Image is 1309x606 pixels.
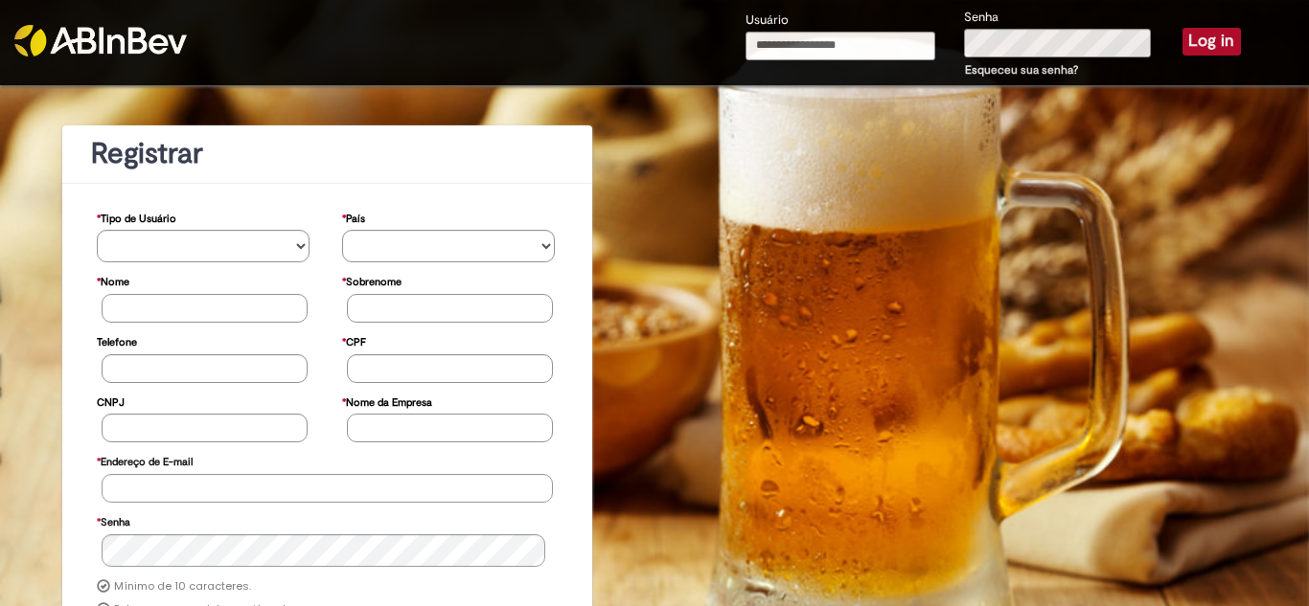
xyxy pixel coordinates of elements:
label: CNPJ [97,387,125,415]
a: Esqueceu sua senha? [965,62,1078,78]
label: Senha [97,506,130,534]
label: Usuário [746,11,789,30]
label: Endereço de E-mail [97,446,193,474]
label: Nome da Empresa [342,387,432,415]
h1: Registrar [91,138,563,169]
label: Mínimo de 10 caracteres. [114,579,251,595]
label: País [342,203,365,231]
label: Sobrenome [342,266,402,294]
img: ABInbev-white.png [14,25,187,56]
button: Log in [1183,28,1241,55]
label: Telefone [97,326,137,354]
label: CPF [342,326,366,354]
label: Tipo de Usuário [97,203,176,231]
label: Senha [964,9,999,27]
label: Nome [97,266,129,294]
